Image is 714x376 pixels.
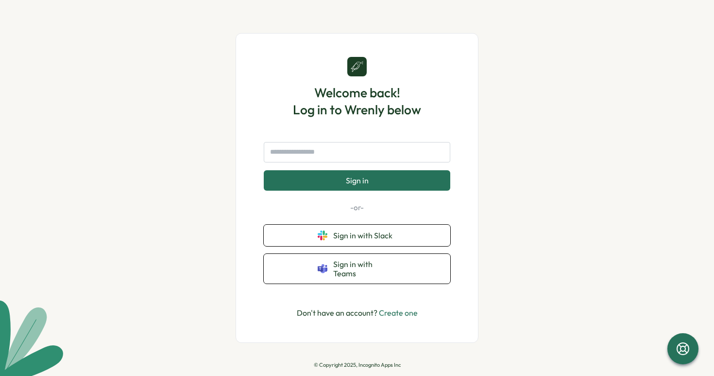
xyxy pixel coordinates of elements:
p: © Copyright 2025, Incognito Apps Inc [314,362,401,368]
h1: Welcome back! Log in to Wrenly below [293,84,421,118]
p: -or- [264,202,450,213]
span: Sign in [346,176,369,185]
button: Sign in [264,170,450,191]
span: Sign in with Slack [333,231,396,240]
button: Sign in with Teams [264,254,450,284]
a: Create one [379,308,418,318]
p: Don't have an account? [297,307,418,319]
button: Sign in with Slack [264,225,450,246]
span: Sign in with Teams [333,260,396,278]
